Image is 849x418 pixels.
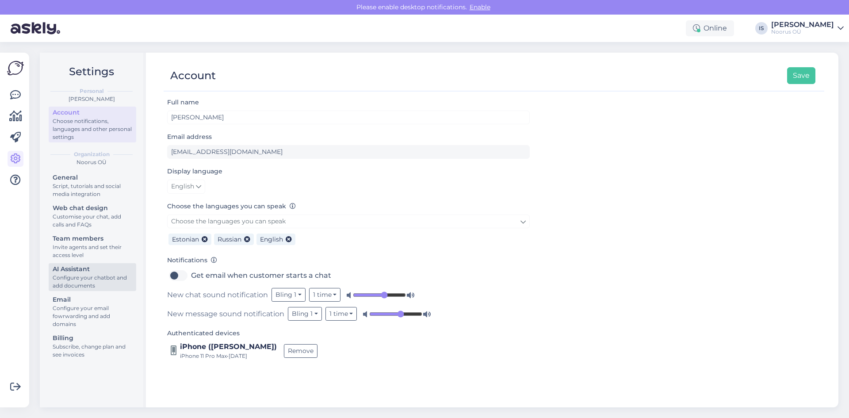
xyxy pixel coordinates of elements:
input: Enter email [167,145,530,159]
div: [PERSON_NAME] [771,21,834,28]
div: Account [53,108,132,117]
div: Script, tutorials and social media integration [53,182,132,198]
span: English [260,235,283,243]
a: GeneralScript, tutorials and social media integration [49,172,136,199]
span: English [171,182,194,192]
div: iPhone 11 Pro Max • [DATE] [180,352,277,360]
a: AccountChoose notifications, languages and other personal settings [49,107,136,142]
div: New message sound notification [167,307,530,321]
div: Account [170,67,216,84]
label: Notifications [167,256,217,265]
div: Noorus OÜ [771,28,834,35]
div: Online [686,20,734,36]
a: Team membersInvite agents and set their access level [49,233,136,261]
div: Billing [53,334,132,343]
div: Invite agents and set their access level [53,243,132,259]
img: Askly Logo [7,60,24,77]
div: Configure your chatbot and add documents [53,274,132,290]
h2: Settings [47,63,136,80]
div: Email [53,295,132,304]
label: Get email when customer starts a chat [191,268,331,283]
span: Estonian [172,235,199,243]
button: Bling 1 [272,288,306,302]
a: EmailConfigure your email fowrwarding and add domains [49,294,136,330]
label: Full name [167,98,199,107]
label: Email address [167,132,212,142]
button: 1 time [325,307,357,321]
div: iPhone ([PERSON_NAME]) [180,341,277,352]
div: IS [755,22,768,35]
div: Subscribe, change plan and see invoices [53,343,132,359]
span: Russian [218,235,241,243]
div: AI Assistant [53,265,132,274]
div: Configure your email fowrwarding and add domains [53,304,132,328]
button: 1 time [309,288,341,302]
div: New chat sound notification [167,288,530,302]
a: BillingSubscribe, change plan and see invoices [49,332,136,360]
a: English [167,180,205,194]
div: Choose notifications, languages and other personal settings [53,117,132,141]
label: Display language [167,167,222,176]
button: Remove [284,344,317,358]
div: Web chat design [53,203,132,213]
div: [PERSON_NAME] [47,95,136,103]
a: [PERSON_NAME]Noorus OÜ [771,21,844,35]
a: Web chat designCustomise your chat, add calls and FAQs [49,202,136,230]
input: Enter name [167,111,530,124]
div: Team members [53,234,132,243]
label: Authenticated devices [167,329,240,338]
button: Bling 1 [288,307,322,321]
b: Personal [80,87,104,95]
div: Customise your chat, add calls and FAQs [53,213,132,229]
div: Noorus OÜ [47,158,136,166]
span: Choose the languages you can speak [171,217,286,225]
div: General [53,173,132,182]
span: Enable [467,3,493,11]
a: AI AssistantConfigure your chatbot and add documents [49,263,136,291]
button: Save [787,67,815,84]
a: Choose the languages you can speak [167,215,530,228]
b: Organization [74,150,110,158]
label: Choose the languages you can speak [167,202,296,211]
